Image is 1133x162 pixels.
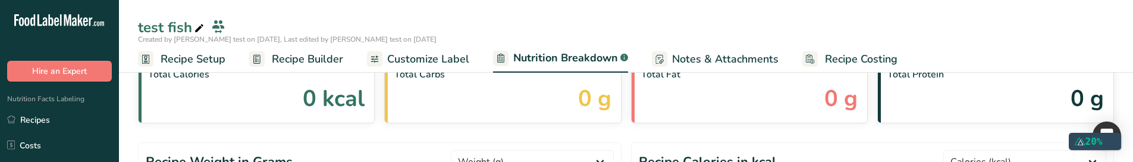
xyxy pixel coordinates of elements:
[367,46,469,73] a: Customize Label
[387,51,469,67] span: Customize Label
[493,45,628,73] a: Nutrition Breakdown
[652,46,779,73] a: Notes & Attachments
[394,67,611,82] span: Total Carbs
[825,51,897,67] span: Recipe Costing
[887,67,1104,82] span: Total Protein
[513,50,618,66] span: Nutrition Breakdown
[802,46,897,73] a: Recipe Costing
[7,61,112,82] button: Hire an Expert
[148,67,365,82] span: Total Calories
[138,17,206,38] div: test fish
[138,35,437,44] span: Created by [PERSON_NAME] test on [DATE], Last edited by [PERSON_NAME] test on [DATE]
[161,51,225,67] span: Recipe Setup
[578,82,611,116] span: 0 g
[1071,82,1104,116] span: 0 g
[1093,121,1121,150] div: Open Intercom Messenger
[249,46,343,73] a: Recipe Builder
[824,82,858,116] span: 0 g
[272,51,343,67] span: Recipe Builder
[303,82,365,116] span: 0 kcal
[672,51,779,67] span: Notes & Attachments
[138,46,225,73] a: Recipe Setup
[1069,133,1121,150] div: 20%
[641,67,858,82] span: Total Fat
